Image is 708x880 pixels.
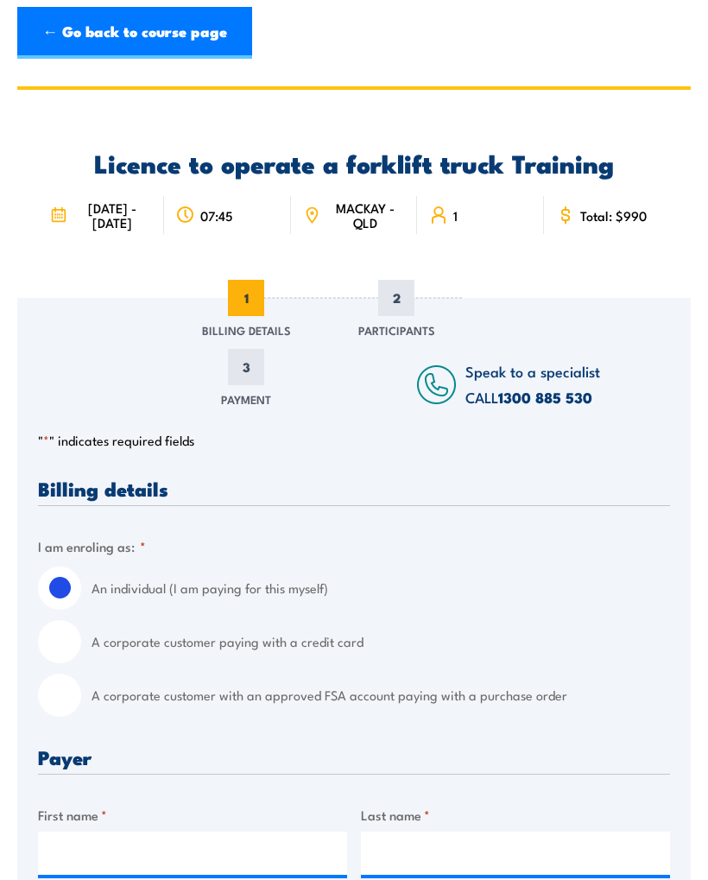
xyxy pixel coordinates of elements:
[498,386,592,408] a: 1300 885 530
[221,390,271,408] span: Payment
[378,280,414,316] span: 2
[38,805,347,825] label: First name
[200,208,233,223] span: 07:45
[361,805,670,825] label: Last name
[72,200,152,230] span: [DATE] - [DATE]
[92,674,670,717] label: A corporate customer with an approved FSA account paying with a purchase order
[228,280,264,316] span: 1
[465,360,600,408] span: Speak to a specialist CALL
[326,200,405,230] span: MACKAY - QLD
[38,151,670,174] h2: Licence to operate a forklift truck Training
[228,349,264,385] span: 3
[202,321,291,339] span: Billing Details
[38,432,670,449] p: " " indicates required fields
[38,747,670,767] h3: Payer
[580,208,647,223] span: Total: $990
[38,536,146,556] legend: I am enroling as:
[92,620,670,663] label: A corporate customer paying with a credit card
[358,321,435,339] span: Participants
[92,567,670,610] label: An individual (I am paying for this myself)
[17,7,252,59] a: ← Go back to course page
[453,208,458,223] span: 1
[38,478,670,498] h3: Billing details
